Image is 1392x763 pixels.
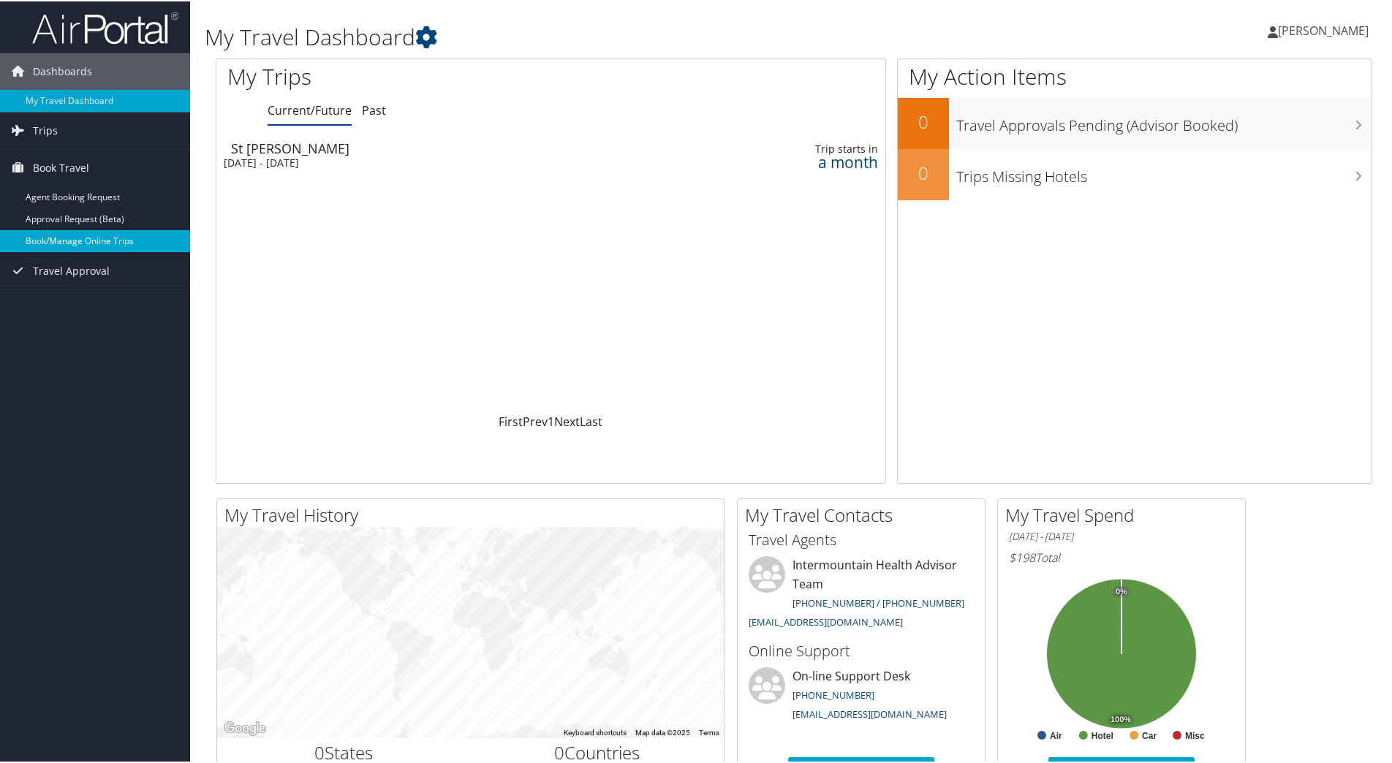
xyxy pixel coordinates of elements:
div: [DATE] - [DATE] [224,155,626,168]
h3: Travel Agents [749,528,974,549]
span: [PERSON_NAME] [1278,21,1369,37]
a: 1 [548,412,554,428]
div: a month [721,154,878,167]
a: 0Trips Missing Hotels [898,148,1372,199]
a: 0Travel Approvals Pending (Advisor Booked) [898,96,1372,148]
span: Book Travel [33,148,89,185]
span: Trips [33,111,58,148]
a: First [499,412,523,428]
a: Open this area in Google Maps (opens a new window) [221,718,269,737]
h3: Travel Approvals Pending (Advisor Booked) [956,107,1372,134]
a: Current/Future [268,101,352,117]
img: airportal-logo.png [32,10,178,44]
a: [EMAIL_ADDRESS][DOMAIN_NAME] [793,706,947,719]
a: Terms (opens in new tab) [699,727,719,735]
h2: My Travel History [224,501,724,526]
button: Keyboard shortcuts [564,726,627,737]
span: Map data ©2025 [635,727,690,735]
text: Hotel [1092,729,1113,740]
a: Past [362,101,386,117]
h6: Total [1009,548,1234,564]
tspan: 0% [1116,586,1127,595]
span: Dashboards [33,52,92,88]
h6: [DATE] - [DATE] [1009,528,1234,542]
span: Travel Approval [33,251,110,288]
span: $198 [1009,548,1035,564]
a: [EMAIL_ADDRESS][DOMAIN_NAME] [749,614,903,627]
span: 0 [554,739,564,763]
h1: My Travel Dashboard [205,20,991,51]
text: Misc [1185,729,1205,740]
h2: My Travel Spend [1005,501,1245,526]
h1: My Trips [227,60,596,91]
h3: Trips Missing Hotels [956,158,1372,186]
img: Google [221,718,269,737]
a: Next [554,412,580,428]
h2: My Travel Contacts [745,501,985,526]
a: [PERSON_NAME] [1268,7,1383,51]
text: Car [1142,729,1157,740]
h2: 0 [898,108,949,133]
text: Air [1050,729,1062,740]
li: On-line Support Desk [741,666,981,726]
li: Intermountain Health Advisor Team [741,555,981,633]
h1: My Action Items [898,60,1372,91]
span: 0 [314,739,325,763]
div: Trip starts in [721,141,878,154]
tspan: 100% [1111,714,1131,723]
a: [PHONE_NUMBER] [793,687,874,700]
a: Last [580,412,602,428]
h2: 0 [898,159,949,184]
div: St [PERSON_NAME] [231,140,633,153]
a: Prev [523,412,548,428]
h3: Online Support [749,639,974,660]
a: [PHONE_NUMBER] / [PHONE_NUMBER] [793,595,964,608]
